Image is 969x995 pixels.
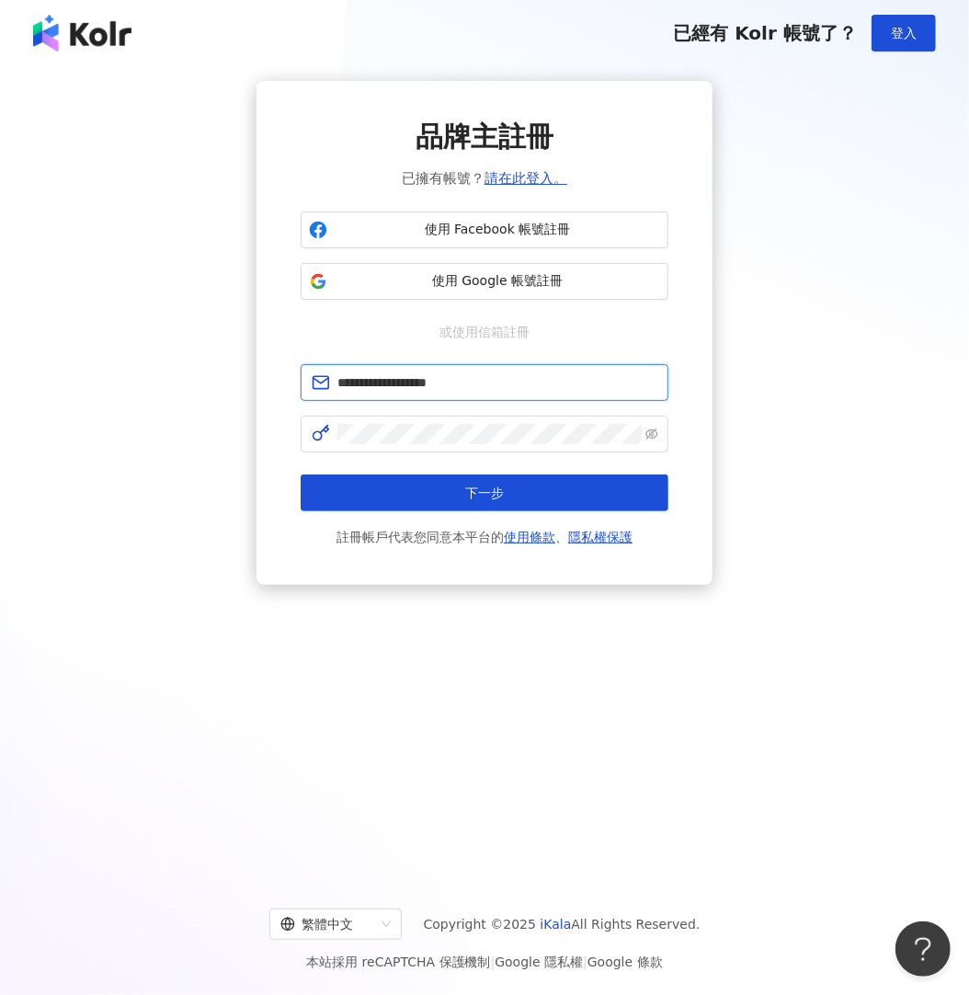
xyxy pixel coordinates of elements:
[891,26,917,40] span: 登入
[33,15,131,51] img: logo
[306,951,662,973] span: 本站採用 reCAPTCHA 保護機制
[587,955,663,969] a: Google 條款
[335,272,660,291] span: 使用 Google 帳號註冊
[301,263,668,300] button: 使用 Google 帳號註冊
[336,526,633,548] span: 註冊帳戶代表您同意本平台的 、
[335,221,660,239] span: 使用 Facebook 帳號註冊
[402,167,567,189] span: 已擁有帳號？
[465,486,504,500] span: 下一步
[504,530,555,544] a: 使用條款
[484,170,567,187] a: 請在此登入。
[645,428,658,440] span: eye-invisible
[583,955,587,969] span: |
[416,118,553,156] span: 品牌主註冊
[424,913,701,935] span: Copyright © 2025 All Rights Reserved.
[872,15,936,51] button: 登入
[280,909,374,939] div: 繁體中文
[673,22,857,44] span: 已經有 Kolr 帳號了？
[495,955,583,969] a: Google 隱私權
[895,921,951,977] iframe: Help Scout Beacon - Open
[541,917,572,932] a: iKala
[491,955,496,969] span: |
[301,212,668,248] button: 使用 Facebook 帳號註冊
[427,322,542,342] span: 或使用信箱註冊
[301,475,668,511] button: 下一步
[568,530,633,544] a: 隱私權保護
